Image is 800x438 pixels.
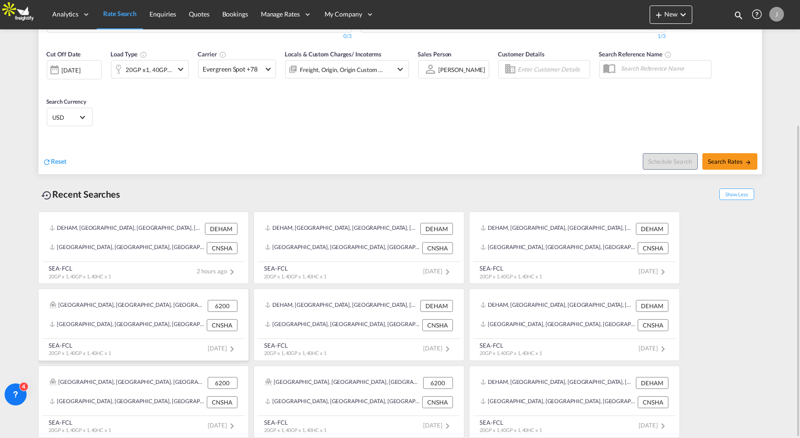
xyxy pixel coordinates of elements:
[638,396,668,408] div: CNSHA
[480,223,634,235] div: DEHAM, Hamburg, Germany, Western Europe, Europe
[47,50,81,58] span: Cut Off Date
[111,60,189,78] div: 20GP x1 40GP x1 40HC x1icon-chevron-down
[420,300,453,312] div: DEHAM
[265,264,326,272] div: SEA-FCL
[50,223,203,235] div: DEHAM, Hamburg, Germany, Western Europe, Europe
[480,319,635,331] div: CNSHA, Shanghai, China, Greater China & Far East Asia, Asia Pacific
[38,184,124,205] div: Recent Searches
[50,242,204,254] div: CNSHA, Shanghai, China, Greater China & Far East Asia, Asia Pacific
[111,50,147,58] span: Load Type
[265,242,420,254] div: CNSHA, Shanghai, China, Greater China & Far East Asia, Asia Pacific
[442,421,453,432] md-icon: icon-chevron-right
[208,421,237,429] span: [DATE]
[361,33,666,40] div: 1/3
[49,427,111,433] span: 20GP x 1, 40GP x 1, 40HC x 1
[49,273,111,279] span: 20GP x 1, 40GP x 1, 40HC x 1
[638,242,668,254] div: CNSHA
[423,377,453,389] div: 6200
[207,319,237,331] div: CNSHA
[49,418,111,427] div: SEA-FCL
[49,264,111,272] div: SEA-FCL
[418,50,452,58] span: Sales Person
[198,50,226,58] span: Carrier
[708,158,752,165] span: Search Rates
[480,396,635,408] div: CNSHA, Shanghai, China, Greater China & Far East Asia, Asia Pacific
[219,51,226,58] md-icon: The selected Trucker/Carrierwill be displayed in the rate results If the rates are from another f...
[469,211,680,284] recent-search-card: DEHAM, [GEOGRAPHIC_DATA], [GEOGRAPHIC_DATA], [GEOGRAPHIC_DATA], [GEOGRAPHIC_DATA] DEHAM[GEOGRAPHI...
[395,64,406,75] md-icon: icon-chevron-down
[719,189,754,200] span: Show Less
[423,267,453,275] span: [DATE]
[227,421,238,432] md-icon: icon-chevron-right
[52,111,88,124] md-select: Select Currency: $ USDUnited States Dollar
[658,344,669,355] md-icon: icon-chevron-right
[265,273,326,279] span: 20GP x 1, 40GP x 1, 40HC x 1
[50,396,204,408] div: CNSHA, Shanghai, China, Greater China & Far East Asia, Asia Pacific
[658,266,669,277] md-icon: icon-chevron-right
[207,242,237,254] div: CNSHA
[285,50,382,58] span: Locals & Custom Charges
[423,421,453,429] span: [DATE]
[265,418,326,427] div: SEA-FCL
[498,50,545,58] span: Customer Details
[265,319,420,331] div: CNSHA, Shanghai, China, Greater China & Far East Asia, Asia Pacific
[197,267,238,275] span: 2 hours ago
[265,427,326,433] span: 20GP x 1, 40GP x 1, 40HC x 1
[205,223,237,235] div: DEHAM
[439,66,486,73] div: [PERSON_NAME]
[438,63,486,76] md-select: Sales Person: Jesper Johansen
[480,341,542,349] div: SEA-FCL
[203,65,263,74] span: Evergreen Spot +78
[702,153,757,170] button: Search Ratesicon-arrow-right
[62,66,81,74] div: [DATE]
[636,300,668,312] div: DEHAM
[480,273,542,279] span: 20GP x 1, 40GP x 1, 40HC x 1
[480,242,635,254] div: CNSHA, Shanghai, China, Greater China & Far East Asia, Asia Pacific
[480,427,542,433] span: 20GP x 1, 40GP x 1, 40HC x 1
[47,78,54,91] md-datepicker: Select
[43,157,67,167] div: icon-refreshReset
[480,377,634,389] div: DEHAM, Hamburg, Germany, Western Europe, Europe
[664,51,672,58] md-icon: Your search will be saved by the below given name
[140,51,147,58] md-icon: icon-information-outline
[49,341,111,349] div: SEA-FCL
[47,60,102,79] div: [DATE]
[227,344,238,355] md-icon: icon-chevron-right
[53,113,78,122] span: USD
[208,377,237,389] div: 6200
[38,366,249,438] recent-search-card: [GEOGRAPHIC_DATA], [GEOGRAPHIC_DATA], [GEOGRAPHIC_DATA], [GEOGRAPHIC_DATA], [PERSON_NAME], [GEOGR...
[265,341,326,349] div: SEA-FCL
[643,153,698,170] button: Note: By default Schedule search will only considerorigin ports, destination ports and cut off da...
[639,344,668,352] span: [DATE]
[469,288,680,361] recent-search-card: DEHAM, [GEOGRAPHIC_DATA], [GEOGRAPHIC_DATA], [GEOGRAPHIC_DATA], [GEOGRAPHIC_DATA] DEHAM[GEOGRAPHI...
[208,344,237,352] span: [DATE]
[480,264,542,272] div: SEA-FCL
[227,266,238,277] md-icon: icon-chevron-right
[518,62,587,76] input: Enter Customer Details
[658,421,669,432] md-icon: icon-chevron-right
[47,98,87,105] span: Search Currency
[265,300,418,312] div: DEHAM, Hamburg, Germany, Western Europe, Europe
[50,300,205,312] div: Aabæk, Aabenraa, Akselbjerg, Årup, Årup Skov, Avbæk, Barsmark, Barsoelanding, Begyndt, Bjerndrup,...
[745,159,751,166] md-icon: icon-arrow-right
[617,61,711,75] input: Search Reference Name
[639,421,668,429] span: [DATE]
[207,396,237,408] div: CNSHA
[422,396,453,408] div: CNSHA
[49,350,111,356] span: 20GP x 1, 40GP x 1, 40HC x 1
[265,223,418,235] div: DEHAM, Hamburg, Germany, Western Europe, Europe
[43,158,51,166] md-icon: icon-refresh
[420,223,453,235] div: DEHAM
[442,344,453,355] md-icon: icon-chevron-right
[638,319,668,331] div: CNSHA
[636,377,668,389] div: DEHAM
[480,350,542,356] span: 20GP x 1, 40GP x 1, 40HC x 1
[422,242,453,254] div: CNSHA
[38,288,249,361] recent-search-card: [GEOGRAPHIC_DATA], [GEOGRAPHIC_DATA], [GEOGRAPHIC_DATA], [GEOGRAPHIC_DATA], [PERSON_NAME], [GEOGR...
[639,267,668,275] span: [DATE]
[50,377,205,389] div: Aabæk, Aabenraa, Akselbjerg, Årup, Årup Skov, Avbæk, Barsmark, Barsoelanding, Begyndt, Bjerndrup,...
[254,211,464,284] recent-search-card: DEHAM, [GEOGRAPHIC_DATA], [GEOGRAPHIC_DATA], [GEOGRAPHIC_DATA], [GEOGRAPHIC_DATA] DEHAM[GEOGRAPHI...
[265,396,420,408] div: CNSHA, Shanghai, China, Greater China & Far East Asia, Asia Pacific
[352,50,381,58] span: / Incoterms
[422,319,453,331] div: CNSHA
